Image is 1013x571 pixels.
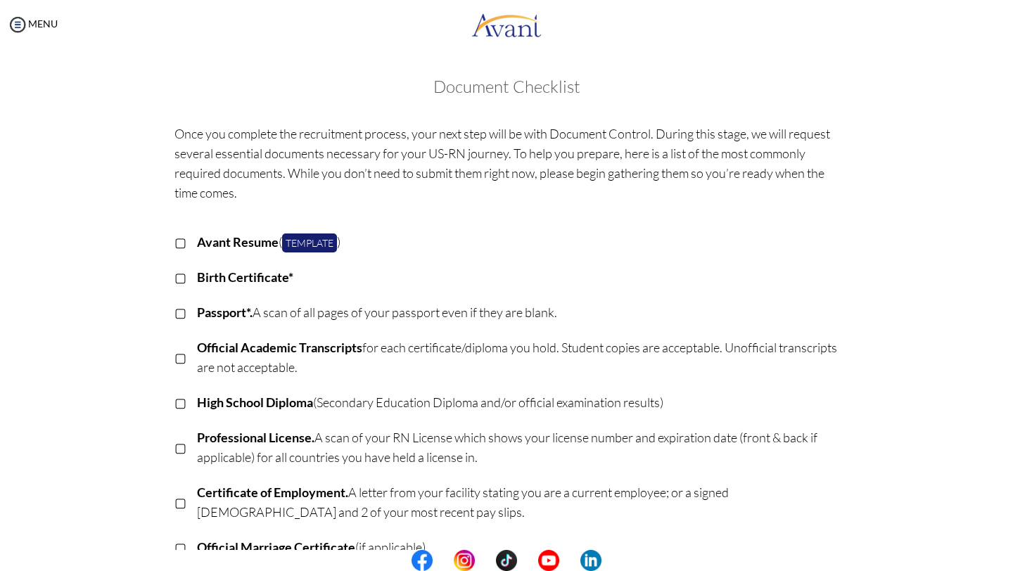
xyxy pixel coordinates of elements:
[475,550,496,571] img: blank.png
[517,550,538,571] img: blank.png
[197,340,362,355] b: Official Academic Transcripts
[174,232,186,252] p: ▢
[580,550,601,571] img: li.png
[197,269,293,285] b: Birth Certificate*
[197,539,355,555] b: Official Marriage Certificate
[496,550,517,571] img: tt.png
[197,428,839,467] p: A scan of your RN License which shows your license number and expiration date (front & back if ap...
[174,437,186,457] p: ▢
[7,14,28,35] img: icon-menu.png
[197,232,839,252] p: ( )
[197,482,839,522] p: A letter from your facility stating you are a current employee; or a signed [DEMOGRAPHIC_DATA] an...
[197,302,839,322] p: A scan of all pages of your passport even if they are blank.
[197,392,839,412] p: (Secondary Education Diploma and/or official examination results)
[174,267,186,287] p: ▢
[197,430,314,445] b: Professional License.
[174,537,186,557] p: ▢
[454,550,475,571] img: in.png
[174,392,186,412] p: ▢
[174,302,186,322] p: ▢
[433,550,454,571] img: blank.png
[14,77,999,96] h3: Document Checklist
[559,550,580,571] img: blank.png
[197,338,839,377] p: for each certificate/diploma you hold. Student copies are acceptable. Unofficial transcripts are ...
[174,124,839,203] p: Once you complete the recruitment process, your next step will be with Document Control. During t...
[197,304,253,320] b: Passport*.
[538,550,559,571] img: yt.png
[174,492,186,512] p: ▢
[197,394,313,410] b: High School Diploma
[412,550,433,571] img: fb.png
[282,233,337,252] a: Template
[197,485,348,500] b: Certificate of Employment.
[197,537,839,557] p: (if applicable)
[7,18,58,30] a: MENU
[197,234,279,250] b: Avant Resume
[471,4,542,46] img: logo.png
[174,347,186,367] p: ▢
